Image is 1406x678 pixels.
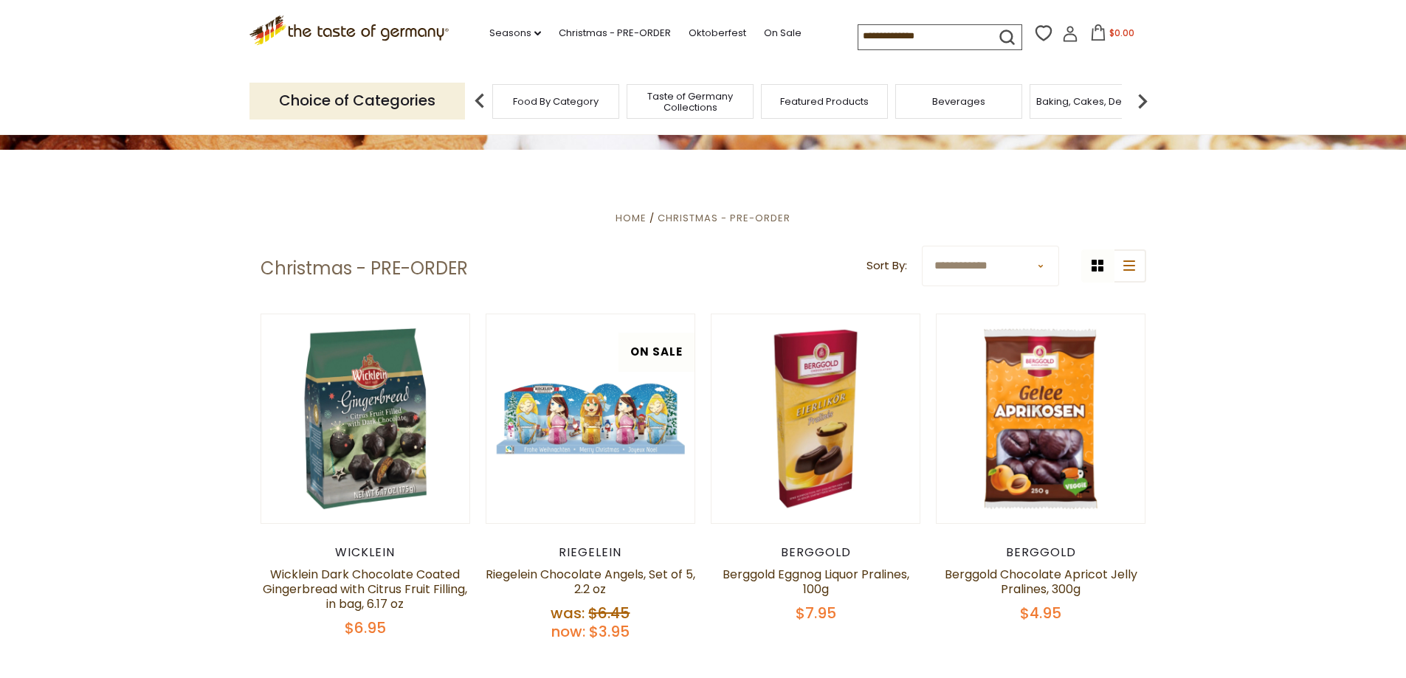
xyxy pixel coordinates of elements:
[936,545,1146,560] div: Berggold
[263,566,467,612] a: Wicklein Dark Chocolate Coated Gingerbread with Citrus Fruit Filling, in bag, 6.17 oz
[764,25,802,41] a: On Sale
[1020,603,1061,623] span: $4.95
[588,603,630,623] span: $6.45
[551,603,585,623] label: Was:
[261,314,470,523] img: Wicklein Dark Chocolate Coated Gingerbread with Citrus Fruit Filling, in bag, 6.17 oz
[937,314,1145,523] img: Berggold Chocolate Apricot Jelly Pralines, 300g
[711,545,921,560] div: Berggold
[489,25,541,41] a: Seasons
[723,566,909,598] a: Berggold Eggnog Liquor Pralines, 100g
[780,96,869,107] a: Featured Products
[486,545,696,560] div: Riegelein
[551,621,585,642] label: Now:
[513,96,599,107] a: Food By Category
[631,91,749,113] a: Taste of Germany Collections
[261,545,471,560] div: Wicklein
[249,83,465,119] p: Choice of Categories
[261,257,468,280] h1: Christmas - PRE-ORDER
[1128,86,1157,116] img: next arrow
[486,566,695,598] a: Riegelein Chocolate Angels, Set of 5, 2.2 oz
[711,314,920,523] img: Berggold Eggnog Liquor Pralines, 100g
[866,257,907,275] label: Sort By:
[658,211,790,225] a: Christmas - PRE-ORDER
[1109,27,1134,39] span: $0.00
[932,96,985,107] a: Beverages
[559,25,671,41] a: Christmas - PRE-ORDER
[616,211,647,225] a: Home
[345,618,386,638] span: $6.95
[1036,96,1151,107] a: Baking, Cakes, Desserts
[486,314,695,523] img: Riegelein Chocolate Angels, Set of 5, 2.2 oz
[945,566,1137,598] a: Berggold Chocolate Apricot Jelly Pralines, 300g
[589,621,630,642] span: $3.95
[1081,24,1144,46] button: $0.00
[689,25,746,41] a: Oktoberfest
[465,86,494,116] img: previous arrow
[796,603,836,623] span: $7.95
